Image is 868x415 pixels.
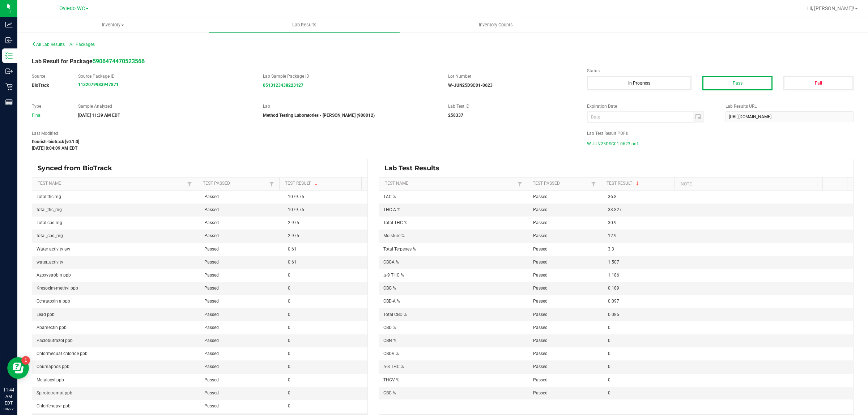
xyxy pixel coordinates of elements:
[533,390,548,395] span: Passed
[5,52,13,59] inline-svg: Inventory
[533,207,548,212] span: Passed
[5,21,13,28] inline-svg: Analytics
[608,325,610,330] span: 0
[17,17,209,33] a: Inventory
[38,181,185,187] a: Test NameSortable
[263,103,437,110] label: Lab
[288,390,290,395] span: 0
[533,377,548,382] span: Passed
[17,22,209,28] span: Inventory
[608,377,610,382] span: 0
[608,312,619,317] span: 0.085
[288,247,297,252] span: 0.61
[608,390,610,395] span: 0
[385,181,515,187] a: Test NameSortable
[32,112,67,119] div: Final
[59,5,85,12] span: Oviedo WC
[288,194,304,199] span: 1079.75
[37,194,61,199] span: Total thc mg
[32,103,67,110] label: Type
[383,194,396,199] span: TAC %
[288,286,290,291] span: 0
[608,338,610,343] span: 0
[383,220,407,225] span: Total THC %
[69,42,95,47] span: All Packages
[288,299,290,304] span: 0
[37,351,88,356] span: Chlormequat chloride ppb
[37,403,71,408] span: Chlorfenapyr ppb
[448,83,493,88] strong: W-JUN25DSC01-0623
[185,179,194,188] a: Filter
[288,260,297,265] span: 0.61
[32,42,65,47] span: All Lab Results
[533,260,548,265] span: Passed
[37,207,62,212] span: total_thc_mg
[587,76,692,90] button: In Progress
[78,82,119,87] a: 1132079983947871
[3,406,14,412] p: 08/22
[288,233,299,238] span: 2.975
[608,286,619,291] span: 0.189
[37,338,73,343] span: Paclobutrazol ppb
[263,73,437,80] label: Lab Sample Package ID
[263,83,303,88] a: 0513123438223127
[533,233,548,238] span: Passed
[37,247,70,252] span: Water activity aw
[5,99,13,106] inline-svg: Reports
[282,22,326,28] span: Lab Results
[37,233,63,238] span: total_cbd_mg
[533,351,548,356] span: Passed
[533,325,548,330] span: Passed
[5,68,13,75] inline-svg: Outbound
[204,351,219,356] span: Passed
[21,356,30,365] iframe: Resource center unread badge
[608,194,617,199] span: 36.8
[608,351,610,356] span: 0
[608,260,619,265] span: 1.507
[383,351,399,356] span: CBDV %
[533,312,548,317] span: Passed
[533,364,548,369] span: Passed
[383,390,396,395] span: CBC %
[37,377,64,382] span: Metalaxyl ppb
[383,364,404,369] span: Δ-8 THC %
[383,233,405,238] span: Moisture %
[203,181,268,187] a: Test PassedSortable
[285,181,359,187] a: Test ResultSortable
[32,146,77,151] strong: [DATE] 8:04:09 AM EDT
[589,179,598,188] a: Filter
[288,403,290,408] span: 0
[383,207,400,212] span: THC-A %
[37,260,63,265] span: water_activity
[204,312,219,317] span: Passed
[400,17,591,33] a: Inventory Counts
[204,325,219,330] span: Passed
[204,273,219,278] span: Passed
[204,233,219,238] span: Passed
[807,5,854,11] span: Hi, [PERSON_NAME]!
[533,194,548,199] span: Passed
[533,220,548,225] span: Passed
[288,325,290,330] span: 0
[469,22,523,28] span: Inventory Counts
[93,58,145,65] a: 5906474470523566
[204,194,219,199] span: Passed
[288,220,299,225] span: 2.975
[288,207,304,212] span: 1079.75
[37,273,71,278] span: Azoxystrobin ppb
[78,103,252,110] label: Sample Analyzed
[204,338,219,343] span: Passed
[608,299,619,304] span: 0.097
[32,139,79,144] strong: flourish-biotrack [v0.1.0]
[515,179,524,188] a: Filter
[533,338,548,343] span: Passed
[5,83,13,90] inline-svg: Retail
[383,247,416,252] span: Total Terpenes %
[288,377,290,382] span: 0
[383,338,396,343] span: CBN %
[448,103,576,110] label: Lab Test ID
[383,286,396,291] span: CBG %
[288,364,290,369] span: 0
[288,338,290,343] span: 0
